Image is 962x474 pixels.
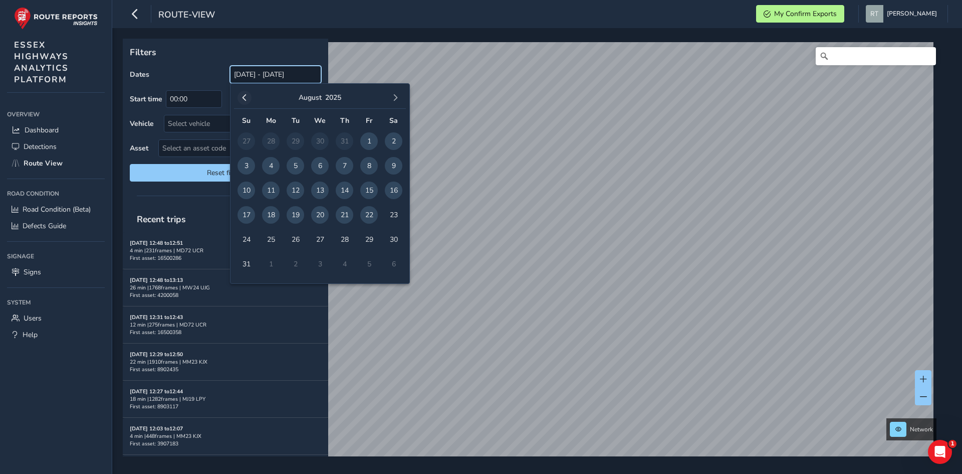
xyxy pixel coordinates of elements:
[287,157,304,175] span: 5
[336,231,353,248] span: 28
[948,440,956,448] span: 1
[7,310,105,327] a: Users
[816,47,936,65] input: Search
[262,231,280,248] span: 25
[336,206,353,224] span: 21
[130,46,321,59] p: Filters
[311,157,329,175] span: 6
[126,42,933,468] canvas: Map
[130,395,321,403] div: 18 min | 1282 frames | MJ19 LPY
[24,313,42,323] span: Users
[158,9,215,23] span: route-view
[311,206,329,224] span: 20
[130,119,154,128] label: Vehicle
[7,295,105,310] div: System
[287,231,304,248] span: 26
[130,143,148,153] label: Asset
[385,182,402,199] span: 16
[262,157,280,175] span: 4
[130,276,183,284] strong: [DATE] 12:48 to 13:13
[23,205,91,214] span: Road Condition (Beta)
[756,5,844,23] button: My Confirm Exports
[774,9,837,19] span: My Confirm Exports
[14,39,69,85] span: ESSEX HIGHWAYS ANALYTICS PLATFORM
[130,351,183,358] strong: [DATE] 12:29 to 12:50
[130,313,183,321] strong: [DATE] 12:31 to 12:43
[325,93,341,102] button: 2025
[130,321,321,329] div: 12 min | 275 frames | MD72 UCR
[7,155,105,172] a: Route View
[237,206,255,224] span: 17
[262,206,280,224] span: 18
[130,432,321,440] div: 4 min | 448 frames | MM23 KJX
[866,5,883,23] img: diamond-layout
[360,157,378,175] span: 8
[336,182,353,199] span: 14
[311,231,329,248] span: 27
[385,231,402,248] span: 30
[385,157,402,175] span: 9
[130,425,183,432] strong: [DATE] 12:03 to 12:07
[130,366,178,373] span: First asset: 8902435
[311,182,329,199] span: 13
[237,255,255,273] span: 31
[7,107,105,122] div: Overview
[24,142,57,151] span: Detections
[130,403,178,410] span: First asset: 8903117
[910,425,933,433] span: Network
[130,94,162,104] label: Start time
[130,291,178,299] span: First asset: 4200058
[385,132,402,150] span: 2
[340,116,349,125] span: Th
[7,264,105,280] a: Signs
[130,206,193,232] span: Recent trips
[262,182,280,199] span: 11
[24,159,63,168] span: Route View
[130,440,178,447] span: First asset: 3907183
[23,221,66,231] span: Defects Guide
[336,157,353,175] span: 7
[7,201,105,218] a: Road Condition (Beta)
[7,249,105,264] div: Signage
[7,122,105,138] a: Dashboard
[159,140,304,156] span: Select an asset code
[242,116,251,125] span: Su
[385,206,402,224] span: 23
[130,358,321,366] div: 22 min | 1910 frames | MM23 KJX
[14,7,98,30] img: rr logo
[130,388,183,395] strong: [DATE] 12:27 to 12:44
[137,168,314,178] span: Reset filters
[287,206,304,224] span: 19
[130,254,181,262] span: First asset: 16500286
[366,116,372,125] span: Fr
[24,267,41,277] span: Signs
[7,218,105,234] a: Defects Guide
[266,116,276,125] span: Mo
[7,138,105,155] a: Detections
[130,70,149,79] label: Dates
[130,164,321,182] button: Reset filters
[360,231,378,248] span: 29
[130,247,321,254] div: 4 min | 231 frames | MD72 UCR
[887,5,937,23] span: [PERSON_NAME]
[389,116,398,125] span: Sa
[314,116,326,125] span: We
[7,186,105,201] div: Road Condition
[866,5,940,23] button: [PERSON_NAME]
[130,284,321,291] div: 26 min | 1768 frames | MW24 UJG
[237,231,255,248] span: 24
[360,182,378,199] span: 15
[237,182,255,199] span: 10
[299,93,322,102] button: August
[360,206,378,224] span: 22
[130,329,181,336] span: First asset: 16500358
[287,182,304,199] span: 12
[928,440,952,464] iframe: Intercom live chat
[25,125,59,135] span: Dashboard
[292,116,300,125] span: Tu
[164,115,304,132] div: Select vehicle
[360,132,378,150] span: 1
[130,239,183,247] strong: [DATE] 12:48 to 12:51
[237,157,255,175] span: 3
[7,327,105,343] a: Help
